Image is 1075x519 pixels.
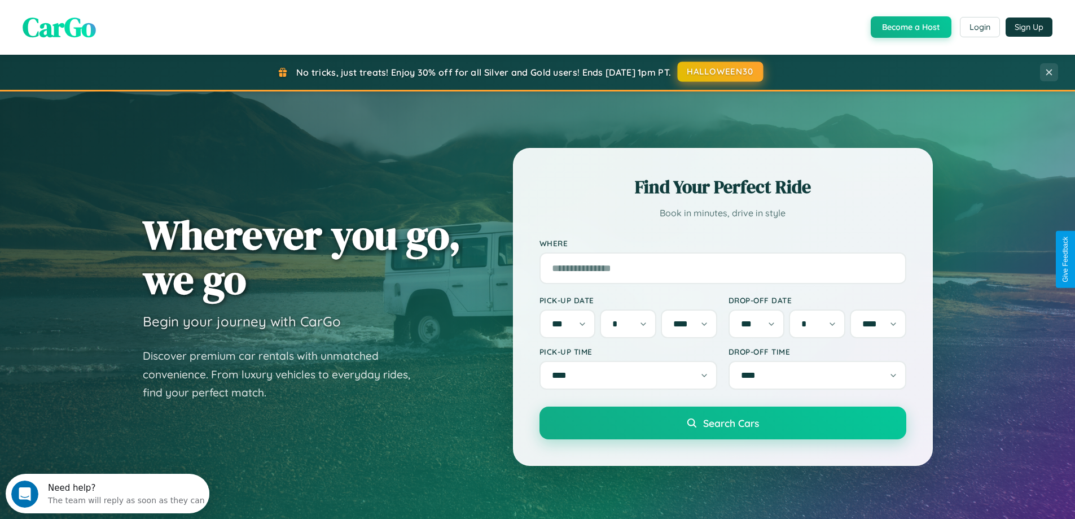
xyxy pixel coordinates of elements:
[143,313,341,330] h3: Begin your journey with CarGo
[1061,237,1069,282] div: Give Feedback
[960,17,1000,37] button: Login
[539,407,906,439] button: Search Cars
[23,8,96,46] span: CarGo
[6,474,209,513] iframe: Intercom live chat discovery launcher
[539,175,906,199] h2: Find Your Perfect Ride
[678,62,764,82] button: HALLOWEEN30
[1006,18,1052,37] button: Sign Up
[5,5,210,36] div: Open Intercom Messenger
[539,295,717,305] label: Pick-up Date
[143,212,461,302] h1: Wherever you go, we go
[42,19,199,30] div: The team will reply as soon as they can
[296,67,671,78] span: No tricks, just treats! Enjoy 30% off for all Silver and Gold users! Ends [DATE] 1pm PT.
[143,347,425,402] p: Discover premium car rentals with unmatched convenience. From luxury vehicles to everyday rides, ...
[729,347,906,356] label: Drop-off Time
[11,481,38,508] iframe: Intercom live chat
[539,205,906,221] p: Book in minutes, drive in style
[539,347,717,356] label: Pick-up Time
[729,295,906,305] label: Drop-off Date
[539,238,906,248] label: Where
[42,10,199,19] div: Need help?
[871,16,951,38] button: Become a Host
[703,417,759,429] span: Search Cars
